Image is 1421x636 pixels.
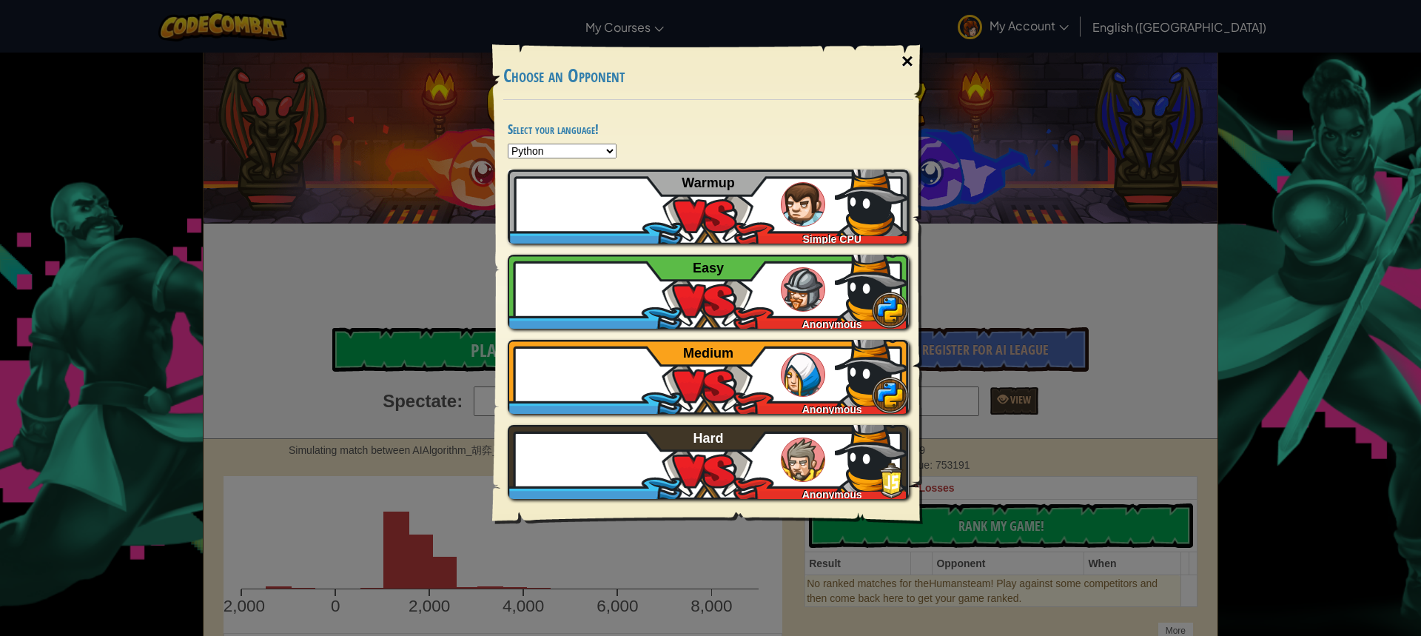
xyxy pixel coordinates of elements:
[508,340,909,414] a: Anonymous
[835,247,909,321] img: bVOALgAAAAZJREFUAwC6xeJXyo7EAgAAAABJRU5ErkJggg==
[683,346,733,361] span: Medium
[682,175,734,190] span: Warmup
[835,332,909,406] img: bVOALgAAAAZJREFUAwC6xeJXyo7EAgAAAABJRU5ErkJggg==
[802,404,862,415] span: Anonymous
[781,182,825,227] img: humans_ladder_tutorial.png
[802,489,862,501] span: Anonymous
[835,418,909,492] img: bVOALgAAAAZJREFUAwC6xeJXyo7EAgAAAABJRU5ErkJggg==
[803,233,861,245] span: Simple CPU
[781,267,825,312] img: humans_ladder_easy.png
[503,66,913,86] h3: Choose an Opponent
[802,318,862,330] span: Anonymous
[781,352,825,397] img: humans_ladder_medium.png
[693,261,724,275] span: Easy
[508,425,909,499] a: Anonymous
[508,170,909,244] a: Simple CPU
[835,162,909,236] img: bVOALgAAAAZJREFUAwC6xeJXyo7EAgAAAABJRU5ErkJggg==
[781,438,825,482] img: humans_ladder_hard.png
[693,431,724,446] span: Hard
[508,122,909,136] h4: Select your language!
[508,255,909,329] a: Anonymous
[890,40,924,83] div: ×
